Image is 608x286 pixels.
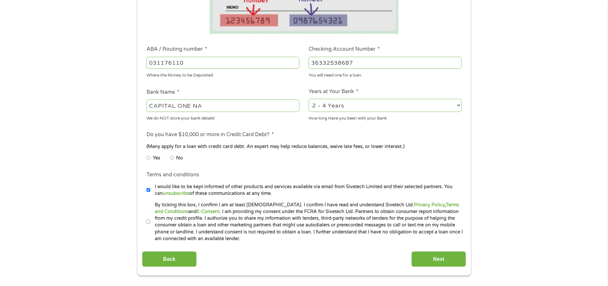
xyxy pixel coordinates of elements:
div: Where the Money to be Deposited [146,70,299,79]
label: I would like to be kept informed of other products and services available via email from Sivetech... [150,183,463,197]
input: Back [142,251,197,267]
input: 345634636 [309,57,462,69]
div: (Many apply for a loan with credit card debt. An expert may help reduce balances, waive late fees... [146,143,461,150]
div: How long Have you been with your Bank [309,113,462,121]
label: Do you have $10,000 or more in Credit Card Debt? [146,131,274,138]
label: No [176,155,183,162]
input: 263177916 [146,57,299,69]
div: You will need one for a loan. [309,70,462,79]
label: Checking Account Number [309,46,380,53]
a: Terms and Conditions [155,202,459,214]
a: unsubscribe [163,191,190,196]
div: We do NOT store your bank details! [146,113,299,121]
label: By ticking this box, I confirm I am at least [DEMOGRAPHIC_DATA]. I confirm I have read and unders... [150,202,463,242]
label: Terms and conditions [146,172,199,178]
label: Yes [153,155,160,162]
label: Years at Your Bank [309,88,358,95]
input: Next [411,251,466,267]
a: E-Consent [197,209,220,214]
label: ABA / Routing number [146,46,207,53]
a: Privacy Policy [414,202,445,208]
label: Bank Name [146,89,179,96]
